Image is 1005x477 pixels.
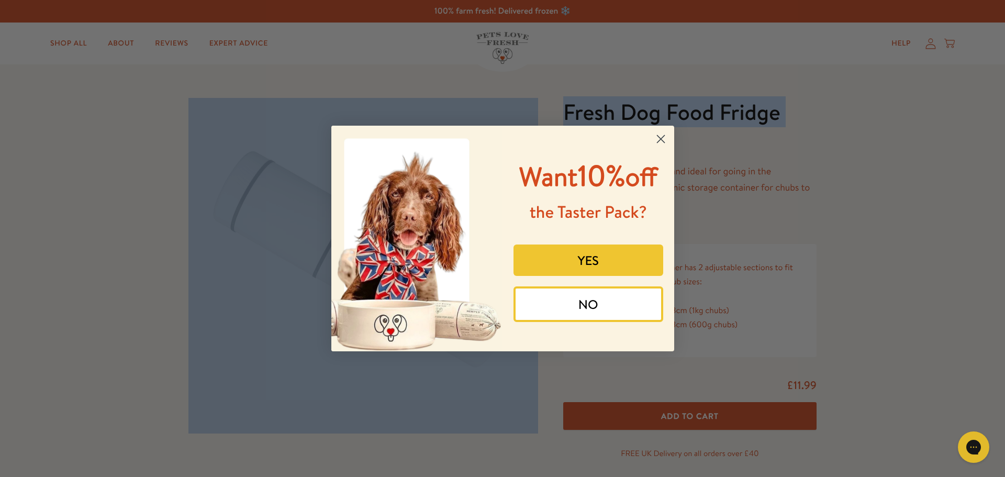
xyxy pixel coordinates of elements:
span: off [625,159,657,195]
span: 10% [519,155,658,195]
button: NO [513,286,663,322]
span: Want [519,159,578,195]
span: the Taster Pack? [530,201,647,224]
iframe: Gorgias live chat messenger [953,428,995,467]
img: 8afefe80-1ef6-417a-b86b-9520c2248d41.jpeg [331,126,503,351]
button: YES [513,245,663,276]
button: Close dialog [652,130,670,148]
